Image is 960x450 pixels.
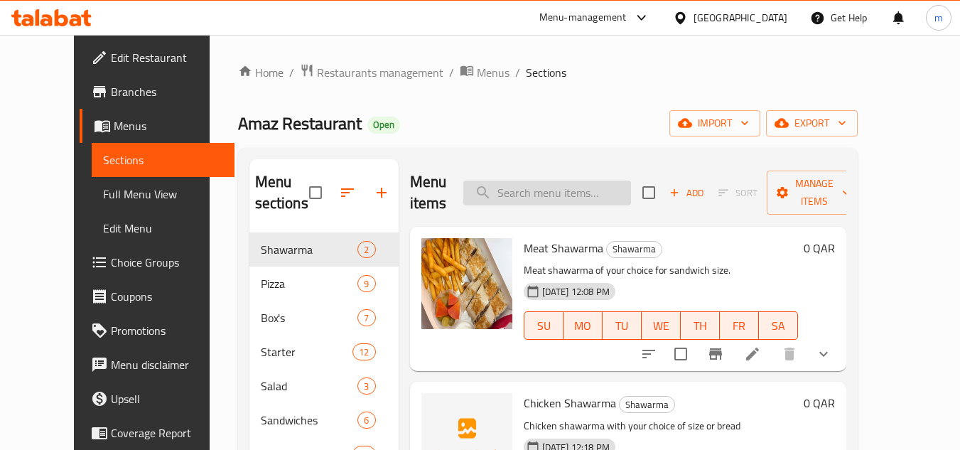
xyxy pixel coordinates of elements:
button: TU [603,311,642,340]
span: Select all sections [301,178,330,208]
span: Manage items [778,175,851,210]
h2: Menu sections [255,171,309,214]
span: Shawarma [607,241,662,257]
a: Menus [80,109,234,143]
div: items [357,241,375,258]
div: items [357,309,375,326]
a: Choice Groups [80,245,234,279]
div: items [352,343,375,360]
div: items [357,377,375,395]
span: Shawarma [261,241,358,258]
div: items [357,275,375,292]
a: Branches [80,75,234,109]
span: Pizza [261,275,358,292]
span: TU [608,316,636,336]
span: WE [647,316,675,336]
button: TH [681,311,720,340]
button: WE [642,311,681,340]
button: show more [807,337,841,371]
a: Edit Menu [92,211,234,245]
button: MO [563,311,603,340]
button: Manage items [767,171,862,215]
button: Add section [365,176,399,210]
button: sort-choices [632,337,666,371]
a: Sections [92,143,234,177]
span: import [681,114,749,132]
img: Meat Shawarma [421,238,512,329]
span: Shawarma [620,397,674,413]
button: SU [524,311,563,340]
span: Promotions [111,322,223,339]
span: Select section [634,178,664,208]
a: Menu disclaimer [80,348,234,382]
span: Branches [111,83,223,100]
span: [DATE] 12:08 PM [536,285,615,299]
span: Add [667,185,706,201]
h2: Menu items [410,171,447,214]
span: export [777,114,846,132]
span: SA [765,316,792,336]
span: Coverage Report [111,424,223,441]
li: / [515,64,520,81]
span: Select section first [709,182,767,204]
span: Salad [261,377,358,395]
div: Sandwiches6 [249,403,399,437]
p: Chicken shawarma with your choice of size or bread [524,417,798,435]
button: Branch-specific-item [699,337,733,371]
a: Home [238,64,284,81]
div: Shawarma2 [249,232,399,267]
span: Select to update [666,339,696,369]
button: export [766,110,858,136]
button: delete [772,337,807,371]
span: MO [569,316,597,336]
span: 6 [358,414,374,427]
span: Starter [261,343,353,360]
span: Sort sections [330,176,365,210]
div: Shawarma [619,396,675,413]
div: Shawarma [606,241,662,258]
h6: 0 QAR [804,238,835,258]
span: Edit Menu [103,220,223,237]
button: FR [720,311,759,340]
a: Upsell [80,382,234,416]
span: 3 [358,380,374,393]
div: Box's7 [249,301,399,335]
span: Sections [526,64,566,81]
div: [GEOGRAPHIC_DATA] [694,10,787,26]
span: Menus [477,64,509,81]
span: Coupons [111,288,223,305]
span: Full Menu View [103,186,223,203]
div: Starter12 [249,335,399,369]
div: Menu-management [539,9,627,26]
span: Chicken Shawarma [524,392,616,414]
li: / [289,64,294,81]
div: Pizza9 [249,267,399,301]
span: Add item [664,182,709,204]
span: Upsell [111,390,223,407]
span: Menus [114,117,223,134]
span: Restaurants management [317,64,443,81]
span: m [934,10,943,26]
span: Edit Restaurant [111,49,223,66]
span: Meat Shawarma [524,237,603,259]
a: Full Menu View [92,177,234,211]
button: import [669,110,760,136]
span: 2 [358,243,374,257]
div: Salad3 [249,369,399,403]
span: Box's [261,309,358,326]
span: Menu disclaimer [111,356,223,373]
input: search [463,181,631,205]
span: 7 [358,311,374,325]
nav: breadcrumb [238,63,858,82]
span: Sandwiches [261,412,358,429]
span: Sections [103,151,223,168]
span: 9 [358,277,374,291]
span: SU [530,316,558,336]
span: Choice Groups [111,254,223,271]
a: Edit menu item [744,345,761,363]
